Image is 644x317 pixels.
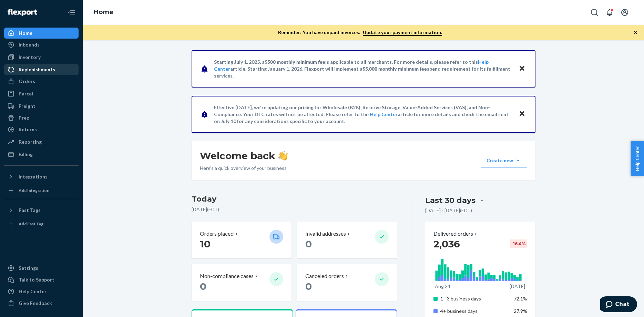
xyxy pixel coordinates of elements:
p: Invalid addresses [305,230,346,238]
button: Close Navigation [65,6,79,19]
img: hand-wave emoji [278,151,288,161]
h3: Today [192,194,397,205]
div: Inventory [19,54,41,61]
p: Reminder: You have unpaid invoices. [278,29,442,36]
button: Talk to Support [4,274,79,285]
span: 2,036 [433,238,460,250]
button: Delivered orders [433,230,479,238]
p: Starting July 1, 2025, a is applicable to all merchants. For more details, please refer to this a... [214,59,512,79]
p: Effective [DATE], we're updating our pricing for Wholesale (B2B), Reserve Storage, Value-Added Se... [214,104,512,125]
p: 1 - 3 business days [440,295,508,302]
span: 0 [305,280,312,292]
span: 72.1% [514,296,527,301]
a: Help Center [4,286,79,297]
div: Replenishments [19,66,55,73]
div: Inbounds [19,41,40,48]
button: Give Feedback [4,298,79,309]
button: Orders placed 10 [192,222,292,258]
div: Fast Tags [19,207,41,214]
button: Close [518,109,527,119]
a: Orders [4,76,79,87]
div: Returns [19,126,37,133]
p: [DATE] ( EDT ) [192,206,397,213]
span: 27.9% [514,308,527,314]
a: Update your payment information. [363,29,442,36]
p: 4+ business days [440,308,508,315]
span: $500 monthly minimum fee [265,59,325,65]
button: Fast Tags [4,205,79,216]
a: Returns [4,124,79,135]
a: Billing [4,149,79,160]
div: Home [19,30,32,37]
button: Open notifications [603,6,616,19]
button: Open Search Box [587,6,601,19]
div: Orders [19,78,35,85]
span: 0 [200,280,206,292]
h1: Welcome back [200,150,288,162]
p: Canceled orders [305,272,344,280]
div: Give Feedback [19,300,52,307]
button: Non-compliance cases 0 [192,264,292,301]
button: Open account menu [618,6,632,19]
a: Add Integration [4,185,79,196]
div: Add Fast Tag [19,221,43,227]
div: Integrations [19,173,48,180]
iframe: Opens a widget where you can chat to one of our agents [600,296,637,314]
p: [DATE] [510,283,525,290]
a: Help Center [370,111,398,117]
a: Inventory [4,52,79,63]
div: Reporting [19,139,42,145]
span: 0 [305,238,312,250]
button: Invalid addresses 0 [297,222,397,258]
span: 10 [200,238,211,250]
p: Non-compliance cases [200,272,254,280]
div: Add Integration [19,187,49,193]
a: Home [4,28,79,39]
button: Create new [481,154,527,167]
button: Close [518,64,527,74]
div: Freight [19,103,35,110]
a: Freight [4,101,79,112]
img: Flexport logo [8,9,37,16]
p: Orders placed [200,230,234,238]
span: $5,000 monthly minimum fee [362,66,427,72]
p: [DATE] - [DATE] ( EDT ) [425,207,472,214]
div: Last 30 days [425,195,476,206]
div: Billing [19,151,33,158]
div: Parcel [19,90,33,97]
a: Reporting [4,136,79,147]
p: Aug 24 [435,283,450,290]
a: Add Fast Tag [4,218,79,229]
div: Help Center [19,288,47,295]
a: Home [94,8,113,16]
div: Settings [19,265,38,272]
div: -16.4 % [510,239,527,248]
div: Talk to Support [19,276,54,283]
button: Help Center [631,141,644,176]
div: Prep [19,114,29,121]
a: Prep [4,112,79,123]
a: Replenishments [4,64,79,75]
p: Here’s a quick overview of your business [200,165,288,172]
ol: breadcrumbs [88,2,119,22]
button: Canceled orders 0 [297,264,397,301]
a: Settings [4,263,79,274]
a: Parcel [4,88,79,99]
button: Integrations [4,171,79,182]
a: Inbounds [4,39,79,50]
